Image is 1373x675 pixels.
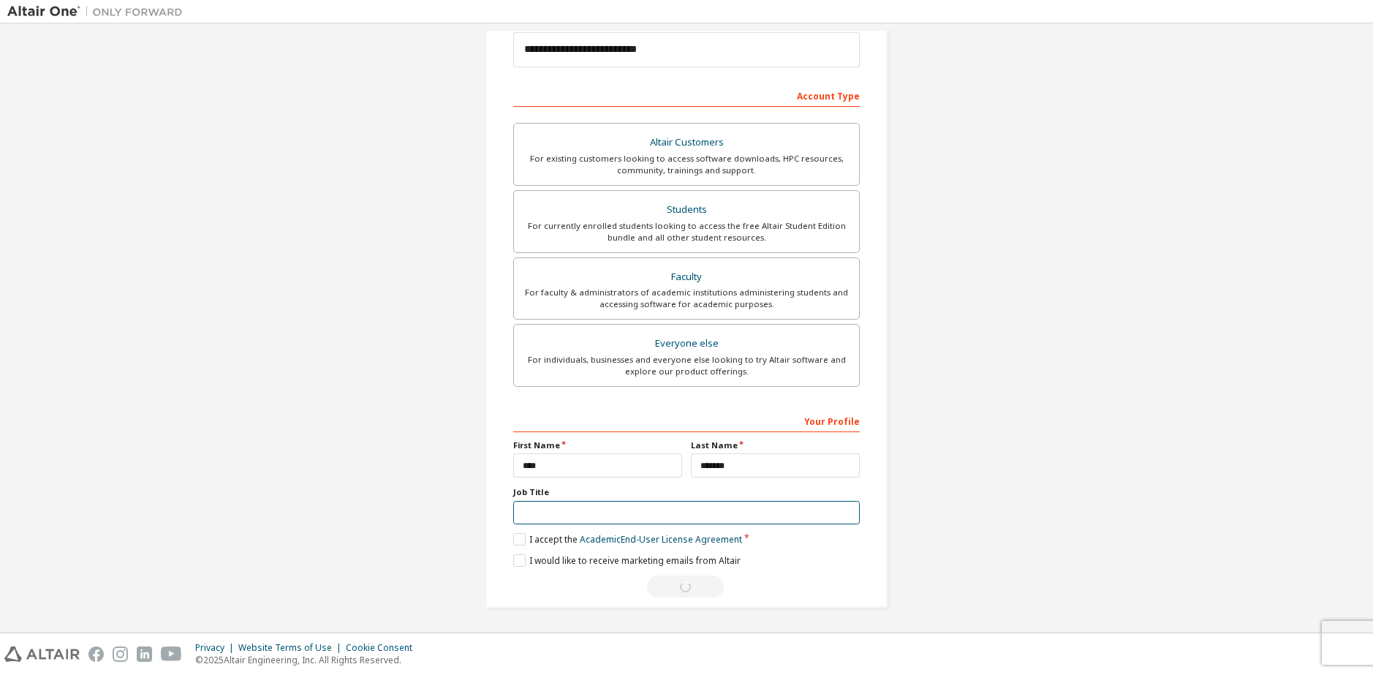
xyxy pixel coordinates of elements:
[161,646,182,662] img: youtube.svg
[523,200,850,220] div: Students
[513,409,860,432] div: Your Profile
[523,354,850,377] div: For individuals, businesses and everyone else looking to try Altair software and explore our prod...
[523,333,850,354] div: Everyone else
[238,642,346,654] div: Website Terms of Use
[137,646,152,662] img: linkedin.svg
[195,654,421,666] p: © 2025 Altair Engineering, Inc. All Rights Reserved.
[580,533,742,546] a: Academic End-User License Agreement
[346,642,421,654] div: Cookie Consent
[523,267,850,287] div: Faculty
[4,646,80,662] img: altair_logo.svg
[113,646,128,662] img: instagram.svg
[195,642,238,654] div: Privacy
[88,646,104,662] img: facebook.svg
[691,440,860,451] label: Last Name
[513,554,741,567] label: I would like to receive marketing emails from Altair
[513,533,742,546] label: I accept the
[523,132,850,153] div: Altair Customers
[7,4,190,19] img: Altair One
[523,220,850,244] div: For currently enrolled students looking to access the free Altair Student Edition bundle and all ...
[523,287,850,310] div: For faculty & administrators of academic institutions administering students and accessing softwa...
[523,153,850,176] div: For existing customers looking to access software downloads, HPC resources, community, trainings ...
[513,486,860,498] label: Job Title
[513,440,682,451] label: First Name
[513,83,860,107] div: Account Type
